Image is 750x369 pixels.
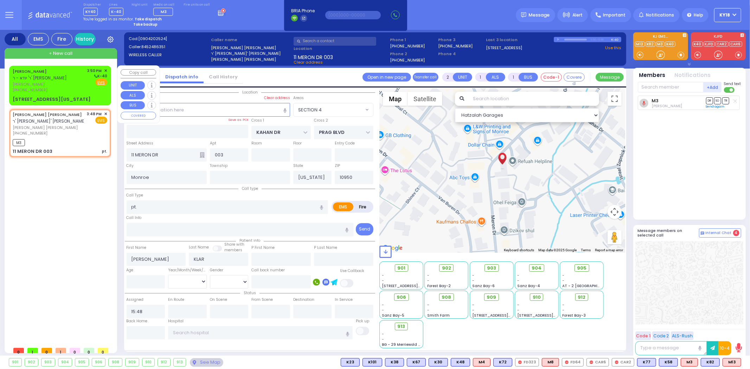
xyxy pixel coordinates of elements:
[251,267,285,273] label: Call back number
[723,358,741,367] div: ALS
[83,17,134,22] span: You're logged in as monitor.
[706,97,713,104] span: DR
[75,358,89,366] div: 905
[427,302,429,307] span: -
[51,33,72,45] div: Fire
[294,37,376,46] input: Search a contact
[210,267,223,273] label: Gender
[675,71,711,79] button: Notifications
[493,358,512,367] div: K72
[646,41,655,47] a: K82
[88,68,102,73] span: 3:50 PM
[28,11,75,19] img: Logo
[25,358,38,366] div: 902
[659,358,678,367] div: K58
[210,163,227,169] label: Township
[427,307,429,313] span: -
[13,112,82,117] a: [PERSON_NAME] [PERSON_NAME]
[572,12,583,18] span: Alert
[533,294,541,301] span: 910
[564,73,585,82] button: Covered
[251,118,264,123] label: Cross 1
[681,358,698,367] div: ALS
[427,283,451,289] span: Forest Bay-2
[472,307,474,313] span: -
[294,103,364,116] span: SECTION 4
[605,45,621,51] a: Use this
[13,87,47,93] span: [PHONE_NUMBER]
[9,358,21,366] div: 901
[168,297,184,303] label: En Route
[542,358,559,367] div: M8
[563,302,565,307] span: -
[427,273,429,278] span: -
[121,91,145,99] button: ALS
[92,358,105,366] div: 906
[451,358,470,367] div: BLS
[718,341,731,355] button: 10-4
[104,68,107,74] span: ✕
[211,57,291,63] label: [PERSON_NAME] [PERSON_NAME]
[251,245,275,251] label: P First Name
[612,358,634,367] div: CAR2
[517,273,519,278] span: -
[13,75,67,81] span: ר' יודא - ר' [PERSON_NAME]
[13,348,24,353] span: 0
[652,331,670,340] button: Code 2
[694,12,703,18] span: Help
[427,313,450,318] span: Smith Farm
[724,81,741,86] span: Send text
[521,12,526,18] img: message.svg
[95,117,107,124] span: EMS
[486,37,554,43] label: Last 3 location
[590,361,593,364] img: red-radio-icon.svg
[168,326,353,339] input: Search hospital
[408,92,442,106] button: Show satellite imagery
[132,3,147,7] label: Night unit
[109,358,122,366] div: 908
[693,41,703,47] a: K40
[293,163,303,169] label: State
[442,265,451,272] span: 902
[127,215,142,221] label: Call Info
[635,41,645,47] a: M13
[652,103,682,109] span: Chananya Indig
[733,230,739,236] span: 4
[442,294,451,301] span: 908
[121,112,156,119] button: COVERED
[518,361,522,364] img: red-radio-icon.svg
[127,103,290,116] input: Search location here
[382,307,384,313] span: -
[390,57,425,63] label: [PHONE_NUMBER]
[27,348,38,353] span: 1
[298,106,322,114] span: SECTION 4
[341,358,360,367] div: K23
[363,358,382,367] div: K101
[129,36,209,42] label: Cad:
[665,41,675,47] a: K40
[381,244,404,253] a: Open this area in Google Maps (opens a new window)
[724,86,735,93] label: Turn off text
[637,358,656,367] div: BLS
[493,358,512,367] div: BLS
[184,3,210,7] label: Fire units on call
[385,358,404,367] div: BLS
[596,73,624,82] button: Message
[723,358,741,367] div: M13
[699,228,741,238] button: Internal Chat 4
[83,8,98,16] span: KY40
[633,35,688,40] label: KJ EMS...
[93,73,107,79] span: K-40
[363,73,411,82] a: Open in new page
[340,268,364,274] label: Use Callback
[236,238,264,243] span: Patient info
[129,44,209,50] label: Caller:
[541,73,562,82] button: Code-1
[390,37,436,43] span: Phone 1
[472,313,539,318] span: [STREET_ADDRESS][PERSON_NAME]
[13,148,52,155] div: 11 MERON DR 003
[562,358,584,367] div: FD64
[135,17,162,22] strong: Take dispatch
[87,111,102,117] span: 3:48 PM
[335,297,353,303] label: In Service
